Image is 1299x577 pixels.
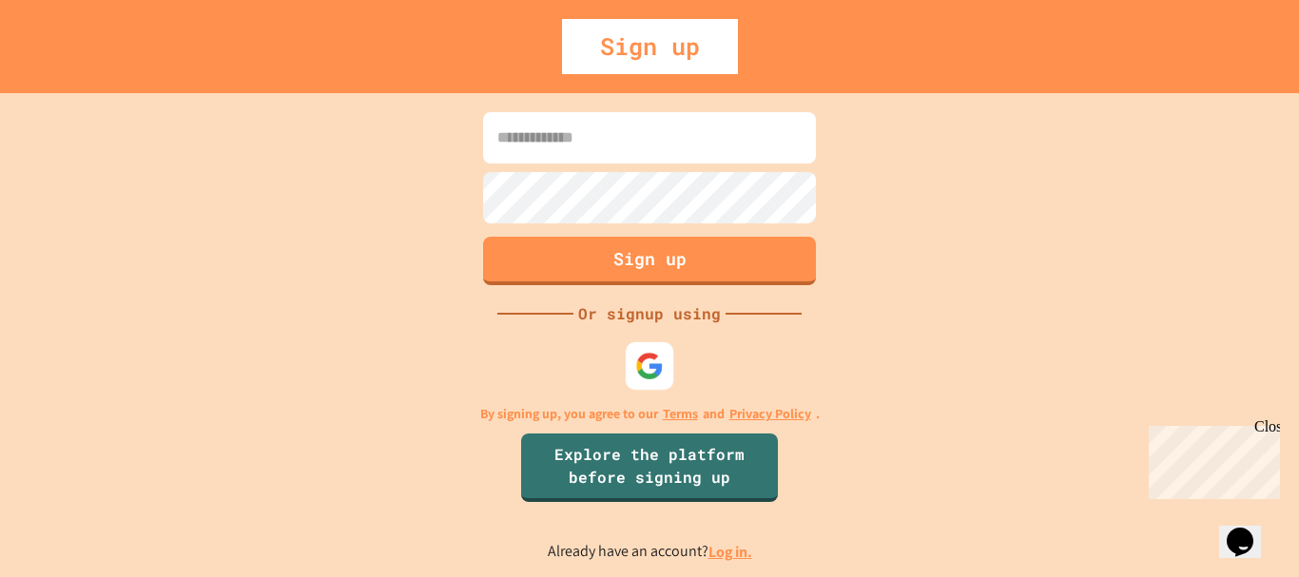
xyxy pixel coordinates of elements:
div: Or signup using [573,302,726,325]
a: Terms [663,404,698,424]
img: google-icon.svg [635,351,664,379]
a: Explore the platform before signing up [521,433,778,502]
iframe: chat widget [1141,418,1280,499]
a: Privacy Policy [729,404,811,424]
iframe: chat widget [1219,501,1280,558]
div: Chat with us now!Close [8,8,131,121]
p: Already have an account? [548,540,752,564]
a: Log in. [708,542,752,562]
p: By signing up, you agree to our and . [480,404,820,424]
button: Sign up [483,237,816,285]
div: Sign up [562,19,738,74]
